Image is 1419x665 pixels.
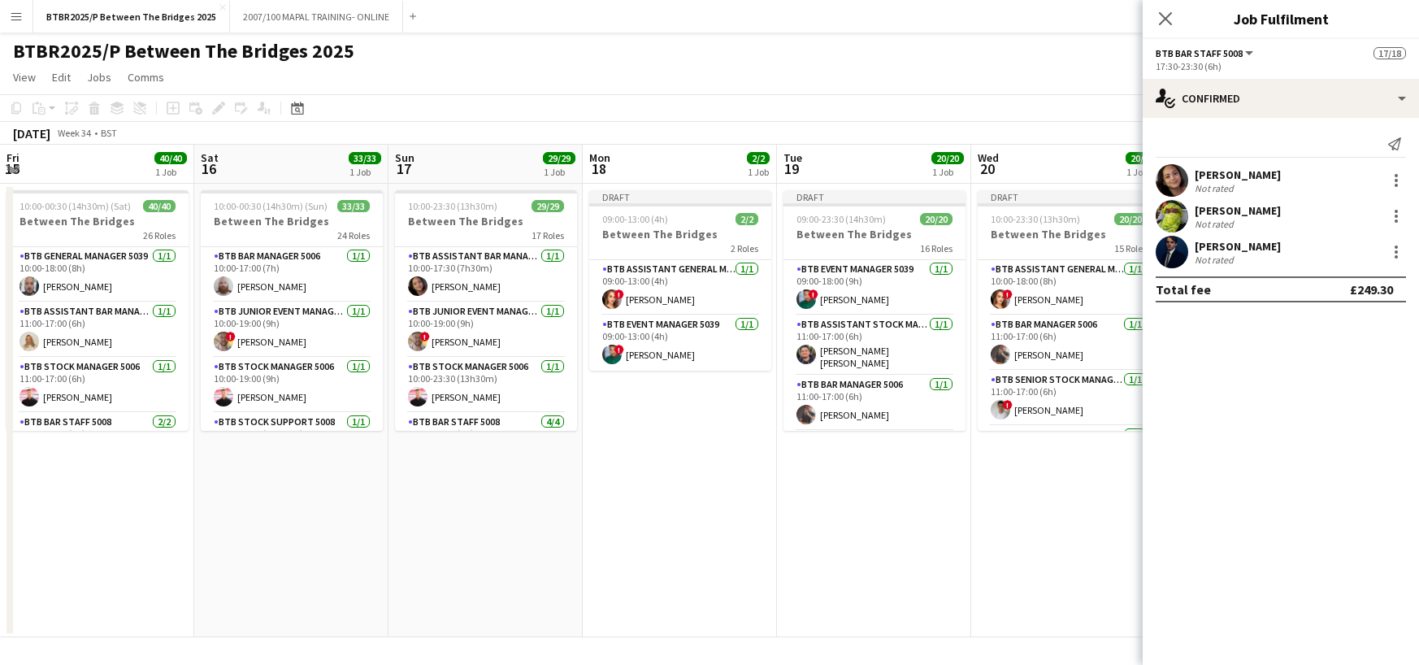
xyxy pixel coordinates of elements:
app-card-role: BTB Event Manager 50391/109:00-18:00 (9h)![PERSON_NAME] [783,260,966,315]
span: ! [809,289,818,299]
span: 10:00-23:30 (13h30m) [991,213,1080,225]
span: 2/2 [747,152,770,164]
span: Tue [783,150,802,165]
h1: BTBR2025/P Between The Bridges 2025 [13,39,354,63]
span: 16 Roles [920,242,953,254]
app-job-card: 10:00-23:30 (13h30m)29/29Between The Bridges17 RolesBTB Assistant Bar Manager 50061/110:00-17:30 ... [395,190,577,431]
div: [PERSON_NAME] [1195,167,1281,182]
span: Sun [395,150,414,165]
div: 1 Job [544,166,575,178]
div: 1 Job [1126,166,1157,178]
a: View [7,67,42,88]
div: Not rated [1195,254,1237,266]
span: 16 [198,159,219,178]
span: 33/33 [337,200,370,212]
span: Mon [589,150,610,165]
h3: Job Fulfilment [1143,8,1419,29]
a: Edit [46,67,77,88]
span: 09:00-13:00 (4h) [602,213,668,225]
span: 33/33 [349,152,381,164]
span: 29/29 [532,200,564,212]
app-card-role: BTB Bar Manager 50061/111:00-17:00 (6h)[PERSON_NAME] [783,376,966,431]
span: Edit [52,70,71,85]
app-card-role: BTB Event Manager 50391/109:00-13:00 (4h)![PERSON_NAME] [589,315,771,371]
span: ! [614,289,624,299]
app-card-role: BTB Assistant General Manager 50061/110:00-18:00 (8h)![PERSON_NAME] [978,260,1160,315]
span: 19 [781,159,802,178]
span: Fri [7,150,20,165]
app-job-card: Draft09:00-23:30 (14h30m)20/20Between The Bridges16 RolesBTB Event Manager 50391/109:00-18:00 (9h... [783,190,966,431]
app-card-role: BTB Assistant Bar Manager 50061/111:00-17:00 (6h)[PERSON_NAME] [7,302,189,358]
div: Draft [978,190,1160,203]
div: Confirmed [1143,79,1419,118]
span: ! [1003,289,1013,299]
div: 1 Job [349,166,380,178]
span: 15 [4,159,20,178]
span: ! [226,332,236,341]
app-job-card: Draft09:00-13:00 (4h)2/2Between The Bridges2 RolesBTB Assistant General Manager 50061/109:00-13:0... [589,190,771,371]
span: 2 Roles [731,242,758,254]
app-card-role: BTB Assistant General Manager 50061/109:00-13:00 (4h)![PERSON_NAME] [589,260,771,315]
span: 17/18 [1373,47,1406,59]
h3: Between The Bridges [395,214,577,228]
div: [PERSON_NAME] [1195,239,1281,254]
span: Wed [978,150,999,165]
span: 10:00-23:30 (13h30m) [408,200,497,212]
h3: Between The Bridges [783,227,966,241]
div: [PERSON_NAME] [1195,203,1281,218]
app-card-role: BTB Bar Manager 50061/110:00-17:00 (7h)[PERSON_NAME] [201,247,383,302]
app-job-card: 10:00-00:30 (14h30m) (Sun)33/33Between The Bridges24 RolesBTB Bar Manager 50061/110:00-17:00 (7h)... [201,190,383,431]
span: 24 Roles [337,229,370,241]
a: Jobs [80,67,118,88]
app-card-role: BTB Bar Staff 50082/211:30-17:30 (6h) [7,413,189,492]
span: 10:00-00:30 (14h30m) (Sun) [214,200,328,212]
div: Draft [783,190,966,203]
div: 1 Job [932,166,963,178]
span: BTB Bar Staff 5008 [1156,47,1243,59]
span: 40/40 [154,152,187,164]
div: BST [101,127,117,139]
app-card-role: BTB Assistant Bar Manager 50061/110:00-17:30 (7h30m)[PERSON_NAME] [395,247,577,302]
button: 2007/100 MAPAL TRAINING- ONLINE [230,1,403,33]
app-card-role: BTB Bar Staff 50082/2 [978,426,1160,505]
span: 20/20 [931,152,964,164]
div: 17:30-23:30 (6h) [1156,60,1406,72]
span: View [13,70,36,85]
span: 09:00-23:30 (14h30m) [796,213,886,225]
h3: Between The Bridges [201,214,383,228]
app-card-role: BTB Stock Manager 50061/110:00-19:00 (9h)[PERSON_NAME] [201,358,383,413]
span: ! [1003,400,1013,410]
span: 20/20 [1114,213,1147,225]
app-card-role: BTB Stock support 50081/110:00-23:30 (13h30m) [201,413,383,468]
span: 26 Roles [143,229,176,241]
app-job-card: 10:00-00:30 (14h30m) (Sat)40/40Between The Bridges26 RolesBTB General Manager 50391/110:00-18:00 ... [7,190,189,431]
div: [DATE] [13,125,50,141]
div: Total fee [1156,281,1211,298]
div: Not rated [1195,182,1237,194]
span: 17 [393,159,414,178]
div: 1 Job [748,166,769,178]
span: 20/20 [1126,152,1158,164]
app-card-role: BTB Stock Manager 50061/110:00-23:30 (13h30m)[PERSON_NAME] [395,358,577,413]
h3: Between The Bridges [978,227,1160,241]
span: ! [420,332,430,341]
app-card-role: BTB General Manager 50391/110:00-18:00 (8h)[PERSON_NAME] [7,247,189,302]
button: BTB Bar Staff 5008 [1156,47,1256,59]
span: Week 34 [54,127,94,139]
span: 18 [587,159,610,178]
app-card-role: BTB Senior Stock Manager 50061/111:00-17:00 (6h)![PERSON_NAME] [978,371,1160,426]
span: Jobs [87,70,111,85]
app-job-card: Draft10:00-23:30 (13h30m)20/20Between The Bridges15 RolesBTB Assistant General Manager 50061/110:... [978,190,1160,431]
span: 20 [975,159,999,178]
span: ! [614,345,624,354]
span: 2/2 [736,213,758,225]
span: 15 Roles [1114,242,1147,254]
div: £249.30 [1350,281,1393,298]
span: Comms [128,70,164,85]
